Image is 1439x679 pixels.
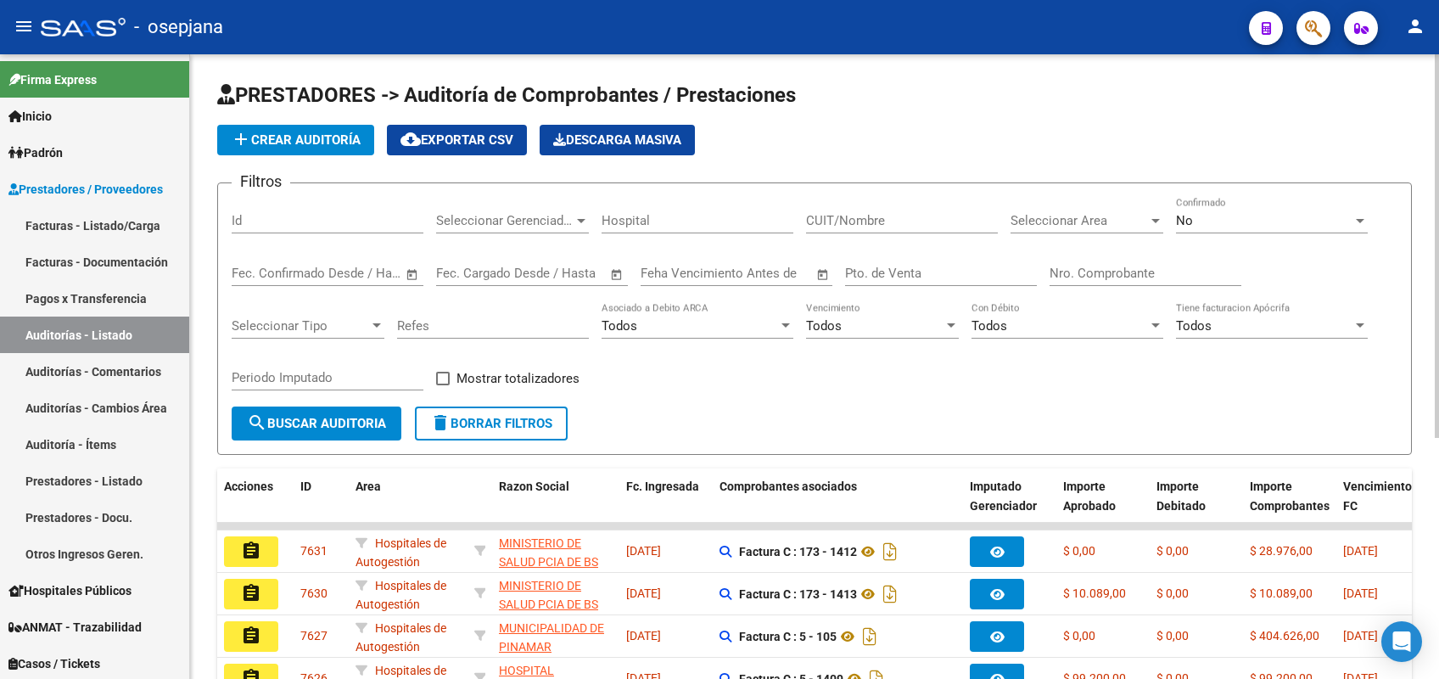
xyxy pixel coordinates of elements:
strong: Factura C : 173 - 1413 [739,587,857,601]
span: 7631 [300,544,328,558]
span: ID [300,480,311,493]
button: Open calendar [403,265,423,284]
span: Importe Comprobantes [1250,480,1330,513]
span: Imputado Gerenciador [970,480,1037,513]
input: Fecha inicio [436,266,505,281]
span: Inicio [8,107,52,126]
span: Prestadores / Proveedores [8,180,163,199]
span: [DATE] [1343,629,1378,643]
span: Area [356,480,381,493]
span: Seleccionar Area [1011,213,1148,228]
span: MINISTERIO DE SALUD PCIA DE BS AS [499,536,598,589]
strong: Factura C : 5 - 105 [739,630,837,643]
span: Exportar CSV [400,132,513,148]
span: Descarga Masiva [553,132,681,148]
mat-icon: assignment [241,583,261,603]
span: $ 0,00 [1156,586,1189,600]
span: $ 0,00 [1156,544,1189,558]
span: Hospitales Públicos [8,581,132,600]
span: 7630 [300,586,328,600]
mat-icon: assignment [241,541,261,561]
mat-icon: cloud_download [400,129,421,149]
h3: Filtros [232,170,290,194]
span: $ 0,00 [1063,544,1095,558]
button: Buscar Auditoria [232,407,401,441]
span: [DATE] [626,544,661,558]
datatable-header-cell: Importe Comprobantes [1243,469,1336,543]
span: $ 10.089,00 [1063,586,1126,600]
i: Descargar documento [879,581,901,608]
span: Firma Express [8,70,97,89]
span: PRESTADORES -> Auditoría de Comprobantes / Prestaciones [217,83,796,107]
span: Buscar Auditoria [247,416,386,431]
datatable-header-cell: Imputado Gerenciador [963,469,1056,543]
span: $ 28.976,00 [1250,544,1313,558]
mat-icon: menu [14,16,34,36]
span: Todos [971,318,1007,334]
span: Acciones [224,480,273,493]
button: Open calendar [814,265,833,284]
datatable-header-cell: Fc. Ingresada [619,469,713,543]
span: Crear Auditoría [231,132,361,148]
mat-icon: delete [430,412,451,433]
button: Crear Auditoría [217,125,374,155]
datatable-header-cell: ID [294,469,349,543]
datatable-header-cell: Comprobantes asociados [713,469,963,543]
mat-icon: add [231,129,251,149]
button: Descarga Masiva [540,125,695,155]
span: [DATE] [626,586,661,600]
span: Todos [1176,318,1212,334]
span: Vencimiento FC [1343,480,1412,513]
span: $ 10.089,00 [1250,586,1313,600]
span: [DATE] [1343,586,1378,600]
div: - 30626983398 [499,534,613,570]
span: 7627 [300,629,328,643]
datatable-header-cell: Razon Social [492,469,619,543]
span: Importe Aprobado [1063,480,1116,513]
span: MINISTERIO DE SALUD PCIA DE BS AS [499,579,598,631]
mat-icon: assignment [241,626,261,646]
span: Comprobantes asociados [719,480,857,493]
button: Exportar CSV [387,125,527,155]
span: Hospitales de Autogestión [356,536,446,570]
span: Borrar Filtros [430,416,552,431]
span: $ 404.626,00 [1250,629,1319,643]
span: Todos [602,318,637,334]
datatable-header-cell: Area [349,469,468,543]
span: Padrón [8,143,63,162]
datatable-header-cell: Vencimiento FC [1336,469,1430,543]
div: Open Intercom Messenger [1381,621,1422,662]
span: MUNICIPALIDAD DE PINAMAR [499,621,604,654]
app-download-masive: Descarga masiva de comprobantes (adjuntos) [540,125,695,155]
strong: Factura C : 173 - 1412 [739,545,857,558]
input: Fecha fin [520,266,602,281]
button: Borrar Filtros [415,407,568,441]
div: - 30626983398 [499,576,613,612]
span: $ 0,00 [1063,629,1095,643]
span: - osepjana [134,8,223,46]
div: - 30667754301 [499,619,613,654]
span: $ 0,00 [1156,629,1189,643]
span: No [1176,213,1193,228]
span: Hospitales de Autogestión [356,621,446,654]
mat-icon: search [247,412,267,433]
button: Open calendar [608,265,627,284]
input: Fecha fin [316,266,398,281]
span: Hospitales de Autogestión [356,579,446,612]
datatable-header-cell: Importe Debitado [1150,469,1243,543]
span: Fc. Ingresada [626,480,699,493]
datatable-header-cell: Acciones [217,469,294,543]
span: [DATE] [1343,544,1378,558]
span: Todos [806,318,842,334]
span: ANMAT - Trazabilidad [8,618,142,637]
span: Seleccionar Tipo [232,318,369,334]
span: Mostrar totalizadores [456,368,580,389]
span: [DATE] [626,629,661,643]
i: Descargar documento [879,538,901,565]
span: Razon Social [499,480,569,493]
span: Importe Debitado [1156,480,1206,513]
span: Seleccionar Gerenciador [436,213,574,228]
input: Fecha inicio [232,266,300,281]
span: Casos / Tickets [8,654,100,673]
i: Descargar documento [859,623,881,650]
